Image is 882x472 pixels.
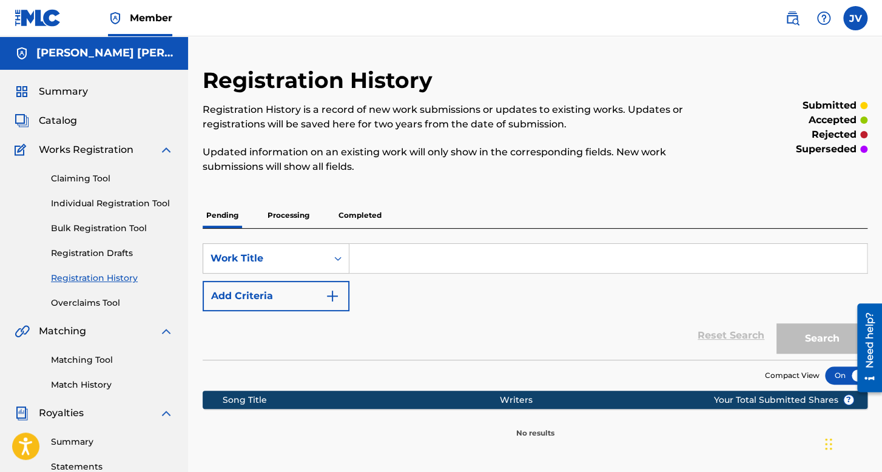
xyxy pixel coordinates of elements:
[159,406,173,420] img: expand
[15,324,30,339] img: Matching
[15,113,29,128] img: Catalog
[15,46,29,61] img: Accounts
[39,406,84,420] span: Royalties
[203,243,867,360] form: Search Form
[844,395,853,405] span: ?
[516,413,554,439] p: No results
[15,406,29,420] img: Royalties
[203,67,439,94] h2: Registration History
[796,142,857,157] p: superseded
[714,394,854,406] span: Your Total Submitted Shares
[15,143,30,157] img: Works Registration
[51,379,173,391] a: Match History
[203,203,242,228] p: Pending
[51,272,173,285] a: Registration History
[51,436,173,448] a: Summary
[203,103,715,132] p: Registration History is a record of new work submissions or updates to existing works. Updates or...
[816,11,831,25] img: help
[130,11,172,25] span: Member
[203,281,349,311] button: Add Criteria
[159,143,173,157] img: expand
[51,172,173,185] a: Claiming Tool
[821,414,882,472] iframe: Chat Widget
[51,197,173,210] a: Individual Registration Tool
[335,203,385,228] p: Completed
[780,6,804,30] a: Public Search
[51,222,173,235] a: Bulk Registration Tool
[15,84,88,99] a: SummarySummary
[500,394,752,406] div: Writers
[108,11,123,25] img: Top Rightsholder
[785,11,800,25] img: search
[15,84,29,99] img: Summary
[325,289,340,303] img: 9d2ae6d4665cec9f34b9.svg
[210,251,320,266] div: Work Title
[765,370,820,381] span: Compact View
[15,9,61,27] img: MLC Logo
[848,299,882,397] iframe: Resource Center
[15,113,77,128] a: CatalogCatalog
[39,324,86,339] span: Matching
[39,113,77,128] span: Catalog
[51,247,173,260] a: Registration Drafts
[223,394,500,406] div: Song Title
[825,426,832,462] div: Arrastrar
[812,6,836,30] div: Help
[36,46,173,60] h5: JORGE VÁZQUEZ GUERRA
[264,203,313,228] p: Processing
[39,84,88,99] span: Summary
[159,324,173,339] img: expand
[843,6,867,30] div: User Menu
[809,113,857,127] p: accepted
[821,414,882,472] div: Widget de chat
[812,127,857,142] p: rejected
[203,145,715,174] p: Updated information on an existing work will only show in the corresponding fields. New work subm...
[39,143,133,157] span: Works Registration
[51,297,173,309] a: Overclaims Tool
[803,98,857,113] p: submitted
[51,354,173,366] a: Matching Tool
